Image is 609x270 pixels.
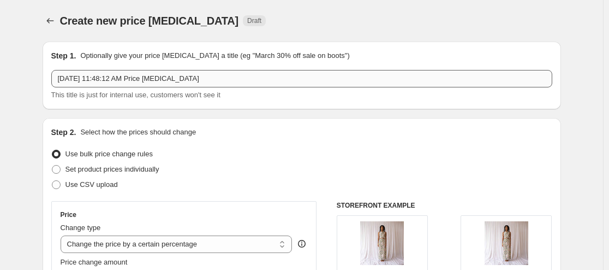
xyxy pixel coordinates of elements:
[51,50,76,61] h2: Step 1.
[43,13,58,28] button: Price change jobs
[51,91,220,99] span: This title is just for internal use, customers won't see it
[65,165,159,173] span: Set product prices individually
[65,150,153,158] span: Use bulk price change rules
[80,127,196,138] p: Select how the prices should change
[296,238,307,249] div: help
[61,258,128,266] span: Price change amount
[61,210,76,219] h3: Price
[60,15,239,27] span: Create new price [MEDICAL_DATA]
[360,221,404,265] img: CLEOPATRA-1_80x.jpg
[51,70,552,87] input: 30% off holiday sale
[337,201,552,210] h6: STOREFRONT EXAMPLE
[247,16,261,25] span: Draft
[51,127,76,138] h2: Step 2.
[485,221,528,265] img: CLEOPATRA-1_80x.jpg
[80,50,349,61] p: Optionally give your price [MEDICAL_DATA] a title (eg "March 30% off sale on boots")
[65,180,118,189] span: Use CSV upload
[61,224,101,232] span: Change type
